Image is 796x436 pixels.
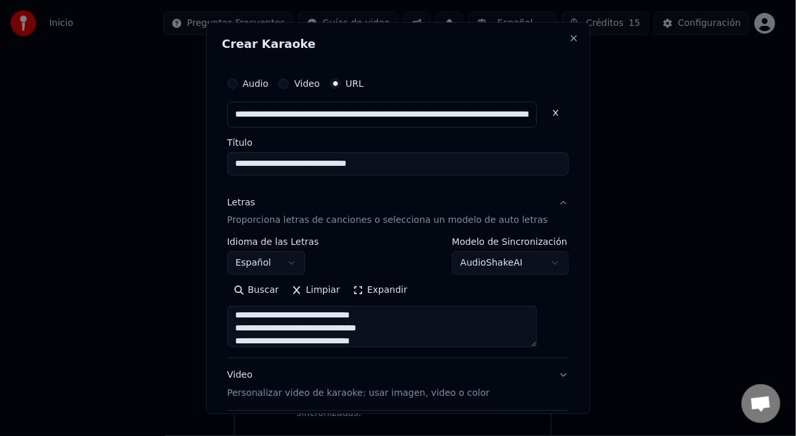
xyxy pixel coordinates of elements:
[227,387,490,400] p: Personalizar video de karaoke: usar imagen, video o color
[243,79,269,88] label: Audio
[227,138,569,147] label: Título
[347,281,414,301] button: Expandir
[222,38,574,50] h2: Crear Karaoke
[227,369,490,400] div: Video
[227,214,548,227] p: Proporciona letras de canciones o selecciona un modelo de auto letras
[346,79,364,88] label: URL
[295,79,320,88] label: Video
[227,359,569,411] button: VideoPersonalizar video de karaoke: usar imagen, video o color
[227,238,569,358] div: LetrasProporciona letras de canciones o selecciona un modelo de auto letras
[452,238,569,247] label: Modelo de Sincronización
[227,186,569,238] button: LetrasProporciona letras de canciones o selecciona un modelo de auto letras
[227,238,319,247] label: Idioma de las Letras
[227,281,286,301] button: Buscar
[286,281,347,301] button: Limpiar
[227,196,255,209] div: Letras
